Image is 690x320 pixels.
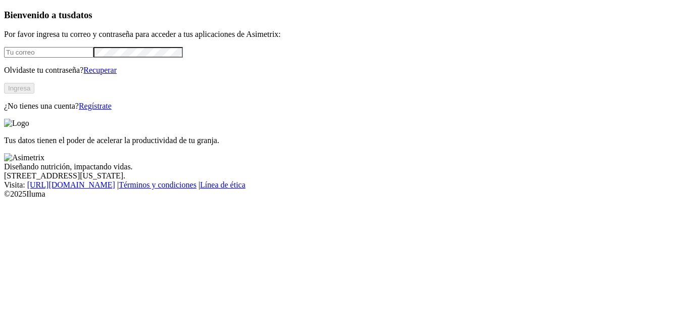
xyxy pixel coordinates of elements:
a: Regístrate [79,102,112,110]
h3: Bienvenido a tus [4,10,686,21]
span: datos [71,10,92,20]
a: Recuperar [83,66,117,74]
div: Diseñando nutrición, impactando vidas. [4,162,686,171]
div: Visita : | | [4,180,686,190]
a: Términos y condiciones [119,180,196,189]
p: ¿No tienes una cuenta? [4,102,686,111]
a: [URL][DOMAIN_NAME] [27,180,115,189]
p: Olvidaste tu contraseña? [4,66,686,75]
p: Por favor ingresa tu correo y contraseña para acceder a tus aplicaciones de Asimetrix: [4,30,686,39]
img: Logo [4,119,29,128]
img: Asimetrix [4,153,44,162]
div: [STREET_ADDRESS][US_STATE]. [4,171,686,180]
button: Ingresa [4,83,34,94]
div: © 2025 Iluma [4,190,686,199]
a: Línea de ética [200,180,245,189]
p: Tus datos tienen el poder de acelerar la productividad de tu granja. [4,136,686,145]
input: Tu correo [4,47,93,58]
